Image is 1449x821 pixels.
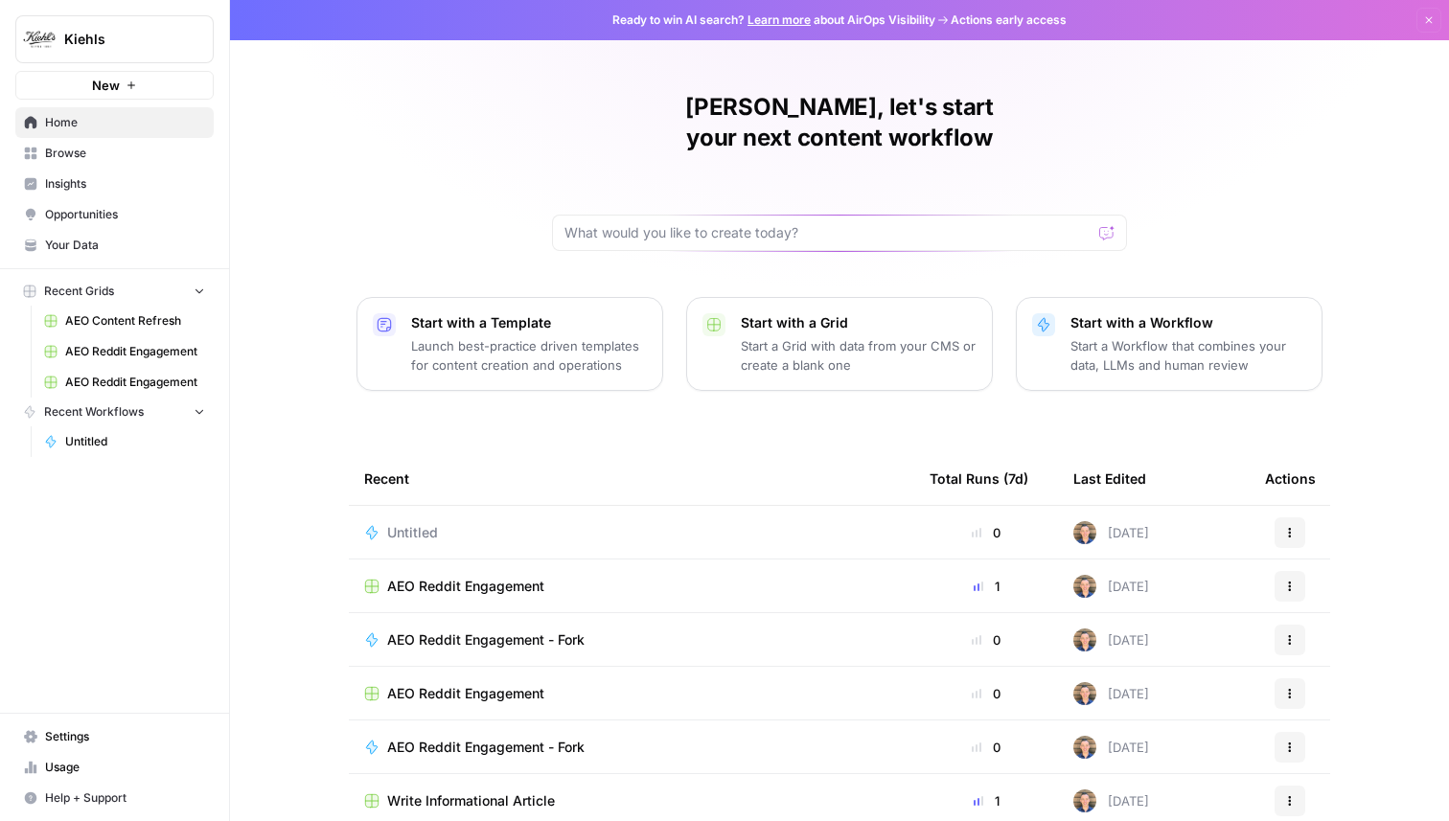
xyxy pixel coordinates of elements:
[65,312,205,330] span: AEO Content Refresh
[15,138,214,169] a: Browse
[387,684,544,703] span: AEO Reddit Engagement
[44,283,114,300] span: Recent Grids
[364,523,899,542] a: Untitled
[552,92,1127,153] h1: [PERSON_NAME], let's start your next content workflow
[35,306,214,336] a: AEO Content Refresh
[45,728,205,745] span: Settings
[22,22,57,57] img: Kiehls Logo
[741,313,977,332] p: Start with a Grid
[387,577,544,596] span: AEO Reddit Engagement
[930,684,1043,703] div: 0
[1073,521,1096,544] img: 50s1itr6iuawd1zoxsc8bt0iyxwq
[1073,736,1149,759] div: [DATE]
[15,398,214,426] button: Recent Workflows
[1073,452,1146,505] div: Last Edited
[1073,521,1149,544] div: [DATE]
[1073,628,1149,651] div: [DATE]
[364,577,899,596] a: AEO Reddit Engagement
[930,452,1028,505] div: Total Runs (7d)
[35,367,214,398] a: AEO Reddit Engagement
[1265,452,1316,505] div: Actions
[612,11,935,29] span: Ready to win AI search? about AirOps Visibility
[411,313,647,332] p: Start with a Template
[387,738,585,757] span: AEO Reddit Engagement - Fork
[1073,575,1149,598] div: [DATE]
[15,107,214,138] a: Home
[45,759,205,776] span: Usage
[930,523,1043,542] div: 0
[45,206,205,223] span: Opportunities
[686,297,993,391] button: Start with a GridStart a Grid with data from your CMS or create a blank one
[951,11,1067,29] span: Actions early access
[92,76,120,95] span: New
[65,343,205,360] span: AEO Reddit Engagement
[1073,736,1096,759] img: 50s1itr6iuawd1zoxsc8bt0iyxwq
[15,277,214,306] button: Recent Grids
[930,577,1043,596] div: 1
[15,783,214,813] button: Help + Support
[411,336,647,375] p: Launch best-practice driven templates for content creation and operations
[364,738,899,757] a: AEO Reddit Engagement - Fork
[387,523,438,542] span: Untitled
[930,630,1043,650] div: 0
[15,15,214,63] button: Workspace: Kiehls
[364,791,899,810] a: Write Informational Article
[930,738,1043,757] div: 0
[15,169,214,199] a: Insights
[35,336,214,367] a: AEO Reddit Engagement
[387,630,585,650] span: AEO Reddit Engagement - Fork
[1073,575,1096,598] img: 50s1itr6iuawd1zoxsc8bt0iyxwq
[1073,682,1149,705] div: [DATE]
[45,789,205,807] span: Help + Support
[1073,789,1149,812] div: [DATE]
[65,433,205,450] span: Untitled
[45,175,205,193] span: Insights
[1073,682,1096,705] img: 50s1itr6iuawd1zoxsc8bt0iyxwq
[930,791,1043,810] div: 1
[387,791,555,810] span: Write Informational Article
[35,426,214,457] a: Untitled
[1073,628,1096,651] img: 50s1itr6iuawd1zoxsc8bt0iyxwq
[747,12,811,27] a: Learn more
[356,297,663,391] button: Start with a TemplateLaunch best-practice driven templates for content creation and operations
[15,752,214,783] a: Usage
[1073,789,1096,812] img: 50s1itr6iuawd1zoxsc8bt0iyxwq
[65,374,205,391] span: AEO Reddit Engagement
[45,114,205,131] span: Home
[1070,313,1306,332] p: Start with a Workflow
[364,452,899,505] div: Recent
[364,684,899,703] a: AEO Reddit Engagement
[1070,336,1306,375] p: Start a Workflow that combines your data, LLMs and human review
[364,630,899,650] a: AEO Reddit Engagement - Fork
[44,403,144,421] span: Recent Workflows
[564,223,1092,242] input: What would you like to create today?
[45,145,205,162] span: Browse
[15,199,214,230] a: Opportunities
[15,230,214,261] a: Your Data
[741,336,977,375] p: Start a Grid with data from your CMS or create a blank one
[15,71,214,100] button: New
[15,721,214,752] a: Settings
[64,30,180,49] span: Kiehls
[1016,297,1322,391] button: Start with a WorkflowStart a Workflow that combines your data, LLMs and human review
[45,237,205,254] span: Your Data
